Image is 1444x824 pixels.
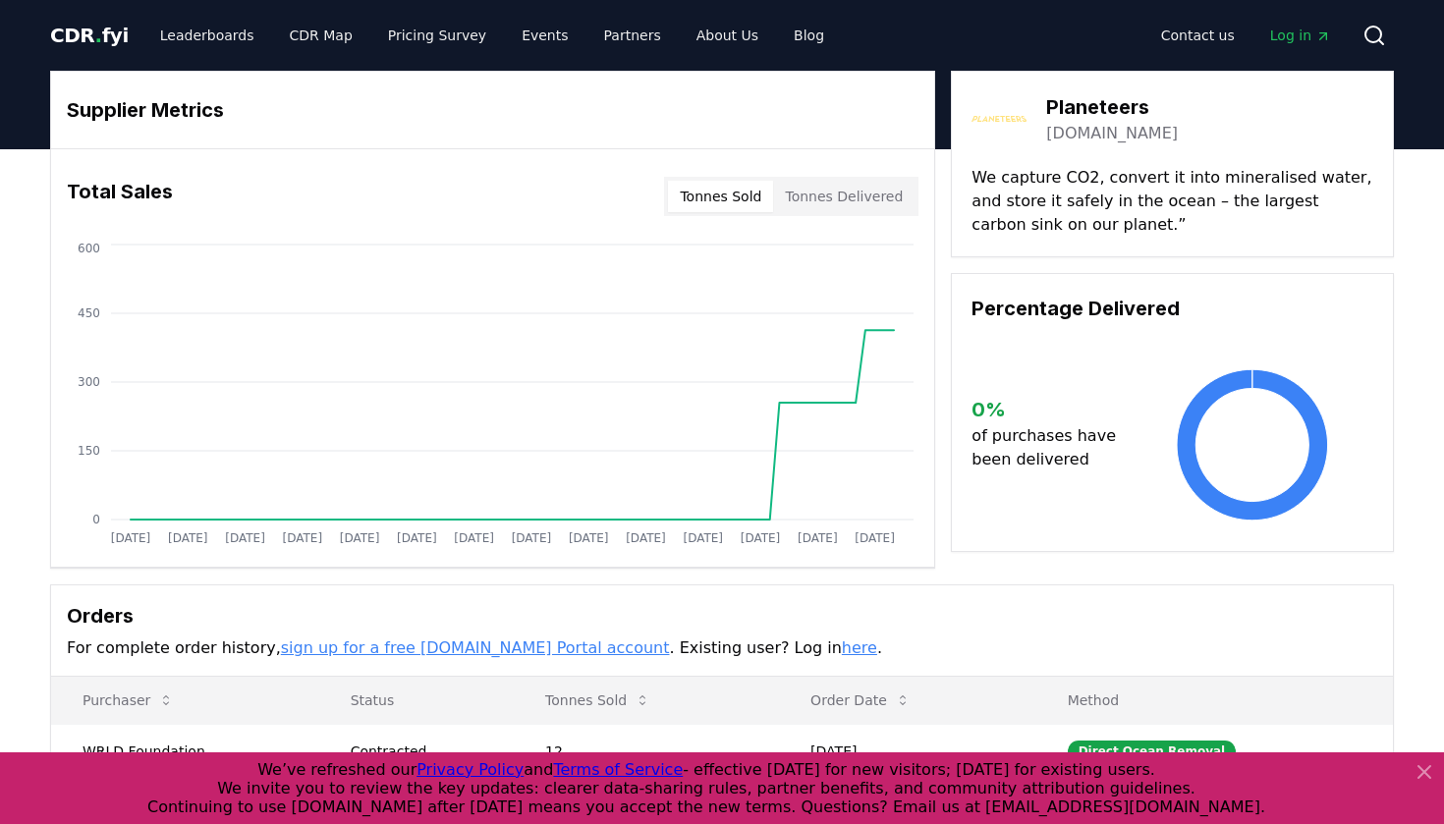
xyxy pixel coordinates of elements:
[340,531,380,545] tspan: [DATE]
[842,638,877,657] a: here
[741,531,781,545] tspan: [DATE]
[67,601,1377,631] h3: Orders
[972,91,1027,146] img: Planeteers-logo
[335,690,498,710] p: Status
[683,531,723,545] tspan: [DATE]
[855,531,895,545] tspan: [DATE]
[1046,122,1178,145] a: [DOMAIN_NAME]
[779,724,1036,778] td: [DATE]
[1068,741,1237,762] div: Direct Ocean Removal
[1145,18,1347,53] nav: Main
[274,18,368,53] a: CDR Map
[397,531,437,545] tspan: [DATE]
[92,513,100,526] tspan: 0
[798,531,838,545] tspan: [DATE]
[51,724,319,778] td: WRLD Foundation
[972,395,1132,424] h3: 0 %
[972,424,1132,471] p: of purchases have been delivered
[773,181,915,212] button: Tonnes Delivered
[681,18,774,53] a: About Us
[78,375,100,389] tspan: 300
[67,95,918,125] h3: Supplier Metrics
[50,24,129,47] span: CDR fyi
[111,531,151,545] tspan: [DATE]
[67,636,1377,660] p: For complete order history, . Existing user? Log in .
[626,531,666,545] tspan: [DATE]
[78,444,100,458] tspan: 150
[795,681,926,720] button: Order Date
[1145,18,1250,53] a: Contact us
[372,18,502,53] a: Pricing Survey
[529,681,666,720] button: Tonnes Sold
[1270,26,1331,45] span: Log in
[588,18,677,53] a: Partners
[569,531,609,545] tspan: [DATE]
[50,22,129,49] a: CDR.fyi
[78,306,100,320] tspan: 450
[168,531,208,545] tspan: [DATE]
[1046,92,1178,122] h3: Planeteers
[95,24,102,47] span: .
[1254,18,1347,53] a: Log in
[283,531,323,545] tspan: [DATE]
[1052,690,1377,710] p: Method
[454,531,494,545] tspan: [DATE]
[514,724,779,778] td: 12
[668,181,773,212] button: Tonnes Sold
[512,531,552,545] tspan: [DATE]
[67,681,190,720] button: Purchaser
[351,742,498,761] div: Contracted
[67,177,173,216] h3: Total Sales
[506,18,583,53] a: Events
[972,294,1373,323] h3: Percentage Delivered
[281,638,670,657] a: sign up for a free [DOMAIN_NAME] Portal account
[778,18,840,53] a: Blog
[225,531,265,545] tspan: [DATE]
[78,242,100,255] tspan: 600
[144,18,840,53] nav: Main
[972,166,1373,237] p: We capture CO2, convert it into mineralised water, and store it safely in the ocean – the largest...
[144,18,270,53] a: Leaderboards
